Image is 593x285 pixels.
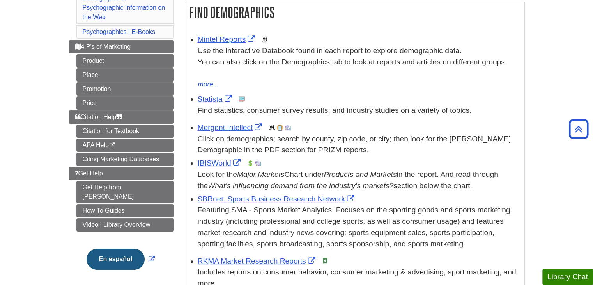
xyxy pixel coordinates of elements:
[76,153,174,166] a: Citing Marketing Databases
[198,95,234,103] a: Link opens in new window
[198,169,520,192] div: Look for the Chart under in the report. And read through the section below the chart.
[83,28,155,35] a: Psychographics | E-Books
[542,269,593,285] button: Library Chat
[186,2,524,23] h2: Find Demographics
[76,82,174,96] a: Promotion
[198,205,520,249] p: Featuring SMA - Sports Market Analytics. Focuses on the sporting goods and sports marketing indus...
[75,114,122,120] span: Citation Help
[198,105,520,116] p: Find statistics, consumer survey results, and industry studies on a variety of topics.
[237,170,285,178] i: Major Markets
[76,54,174,68] a: Product
[322,258,328,264] img: e-Book
[69,40,174,53] a: 4 P's of Marketing
[285,125,291,131] img: Industry Report
[198,35,257,43] a: Link opens in new window
[198,134,520,156] div: Click on demographics; search by county, zip code, or city; then look for the [PERSON_NAME] Demog...
[76,125,174,138] a: Citation for Textbook
[87,249,145,270] button: En español
[198,159,243,167] a: Link opens in new window
[85,256,157,262] a: Link opens in new window
[76,181,174,203] a: Get Help from [PERSON_NAME]
[269,125,275,131] img: Demographics
[277,125,283,131] img: Company Information
[109,143,115,148] i: This link opens in a new window
[239,96,245,102] img: Statistics
[208,182,393,190] i: What’s influencing demand from the industry’s markets?
[324,170,397,178] i: Products and Markets
[69,167,174,180] a: Get Help
[198,123,264,132] a: Link opens in new window
[75,170,103,176] span: Get Help
[198,257,317,265] a: Link opens in new window
[75,43,131,50] span: 4 P's of Marketing
[198,195,357,203] a: Link opens in new window
[76,204,174,217] a: How To Guides
[198,79,219,90] button: more...
[255,160,261,166] img: Industry Report
[69,110,174,124] a: Citation Help
[76,139,174,152] a: APA Help
[262,36,268,43] img: Demographics
[76,96,174,110] a: Price
[247,160,253,166] img: Financial Report
[76,218,174,232] a: Video | Library Overview
[76,68,174,82] a: Place
[566,124,591,134] a: Back to Top
[198,45,520,79] div: Use the Interactive Databook found in each report to explore demographic data. You can also click...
